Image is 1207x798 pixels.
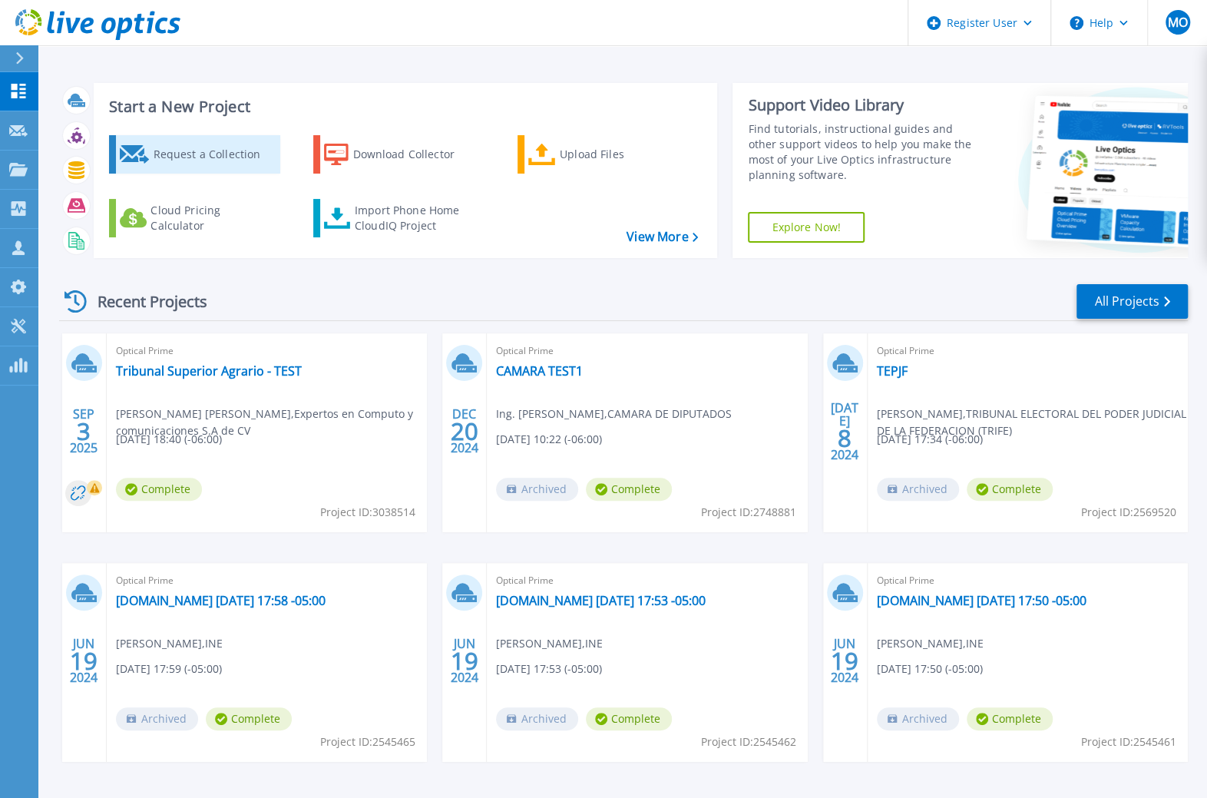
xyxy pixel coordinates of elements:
span: Optical Prime [496,572,798,589]
span: [PERSON_NAME] , INE [877,635,984,652]
span: Archived [496,707,578,730]
span: 3 [77,425,91,438]
div: SEP 2025 [69,403,98,459]
div: JUN 2024 [830,633,859,689]
a: [DOMAIN_NAME] [DATE] 17:58 -05:00 [116,593,326,608]
span: Complete [586,707,672,730]
a: CAMARA TEST1 [496,363,583,379]
span: [PERSON_NAME] , INE [496,635,603,652]
span: [PERSON_NAME] , INE [116,635,223,652]
a: View More [627,230,698,244]
span: 19 [451,654,478,667]
div: Find tutorials, instructional guides and other support videos to help you make the most of your L... [748,121,977,183]
div: [DATE] 2024 [830,403,859,459]
span: 19 [831,654,858,667]
span: Archived [116,707,198,730]
span: Optical Prime [116,343,418,359]
span: Archived [877,478,959,501]
span: Archived [496,478,578,501]
a: TEPJF [877,363,908,379]
span: Optical Prime [496,343,798,359]
span: 20 [451,425,478,438]
span: Complete [586,478,672,501]
a: Cloud Pricing Calculator [109,199,280,237]
span: Optical Prime [877,343,1179,359]
span: 19 [70,654,98,667]
span: [DATE] 17:50 (-05:00) [877,661,983,677]
div: Support Video Library [748,95,977,115]
span: Optical Prime [116,572,418,589]
div: JUN 2024 [69,633,98,689]
span: Archived [877,707,959,730]
span: Project ID: 2748881 [701,504,796,521]
div: JUN 2024 [450,633,479,689]
span: 8 [838,432,852,445]
a: Upload Files [518,135,689,174]
span: [PERSON_NAME] [PERSON_NAME] , Expertos en Computo y comunicaciones S.A de CV [116,406,427,439]
span: [DATE] 17:53 (-05:00) [496,661,602,677]
div: DEC 2024 [450,403,479,459]
span: Complete [967,707,1053,730]
div: Cloud Pricing Calculator [150,203,273,233]
span: Complete [967,478,1053,501]
span: Project ID: 3038514 [320,504,415,521]
span: Project ID: 2545462 [701,733,796,750]
a: All Projects [1076,284,1188,319]
span: Project ID: 2569520 [1081,504,1176,521]
div: Import Phone Home CloudIQ Project [355,203,475,233]
span: [DATE] 17:34 (-06:00) [877,431,983,448]
h3: Start a New Project [109,98,698,115]
div: Upload Files [560,139,683,170]
div: Recent Projects [59,283,228,320]
span: Complete [206,707,292,730]
span: [DATE] 17:59 (-05:00) [116,661,222,677]
span: Project ID: 2545465 [320,733,415,750]
a: Request a Collection [109,135,280,174]
a: [DOMAIN_NAME] [DATE] 17:50 -05:00 [877,593,1086,608]
a: Download Collector [313,135,484,174]
span: Project ID: 2545461 [1081,733,1176,750]
span: [DATE] 10:22 (-06:00) [496,431,602,448]
span: [PERSON_NAME] , TRIBUNAL ELECTORAL DEL PODER JUDICIAL DE LA FEDERACION (TRIFE) [877,406,1188,439]
span: MO [1167,16,1187,28]
a: Tribunal Superior Agrario - TEST [116,363,302,379]
span: Ing. [PERSON_NAME] , CAMARA DE DIPUTADOS [496,406,732,422]
a: [DOMAIN_NAME] [DATE] 17:53 -05:00 [496,593,706,608]
div: Request a Collection [153,139,276,170]
div: Download Collector [352,139,475,170]
span: Complete [116,478,202,501]
span: [DATE] 18:40 (-06:00) [116,431,222,448]
a: Explore Now! [748,212,865,243]
span: Optical Prime [877,572,1179,589]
